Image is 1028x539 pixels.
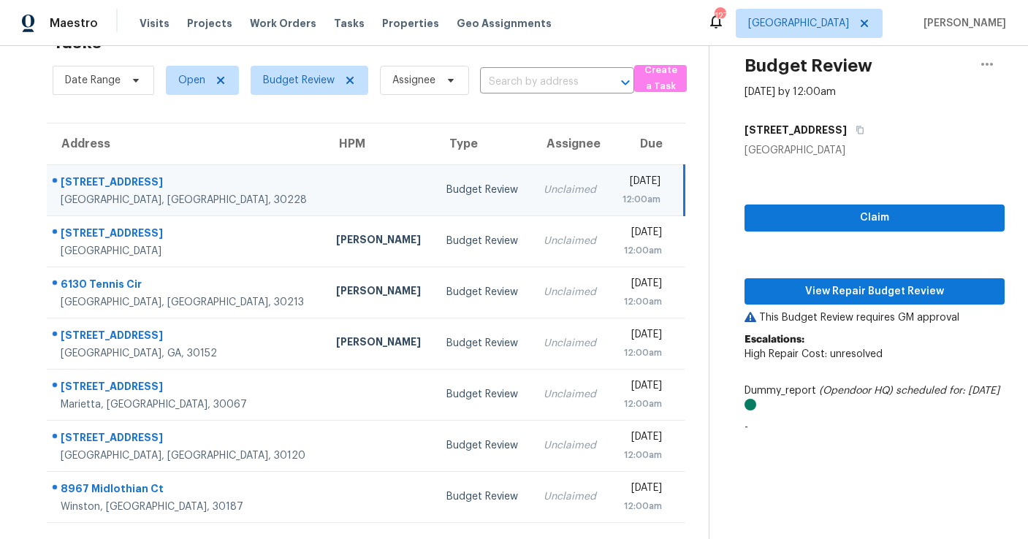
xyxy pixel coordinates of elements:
[336,283,423,302] div: [PERSON_NAME]
[61,397,313,412] div: Marietta, [GEOGRAPHIC_DATA], 30067
[61,277,313,295] div: 6130 Tennis Cir
[446,387,520,402] div: Budget Review
[457,16,552,31] span: Geo Assignments
[324,123,435,164] th: HPM
[61,244,313,259] div: [GEOGRAPHIC_DATA]
[609,123,685,164] th: Due
[544,489,598,504] div: Unclaimed
[61,346,313,361] div: [GEOGRAPHIC_DATA], GA, 30152
[544,234,598,248] div: Unclaimed
[336,335,423,353] div: [PERSON_NAME]
[745,383,1005,413] div: Dummy_report
[745,278,1005,305] button: View Repair Budget Review
[745,143,1005,158] div: [GEOGRAPHIC_DATA]
[621,429,662,448] div: [DATE]
[641,62,679,96] span: Create a Task
[392,73,435,88] span: Assignee
[446,489,520,504] div: Budget Review
[745,85,836,99] div: [DATE] by 12:00am
[621,345,662,360] div: 12:00am
[61,379,313,397] div: [STREET_ADDRESS]
[715,9,725,23] div: 127
[532,123,609,164] th: Assignee
[50,16,98,31] span: Maestro
[615,72,636,93] button: Open
[621,294,662,309] div: 12:00am
[621,243,662,258] div: 12:00am
[435,123,532,164] th: Type
[847,117,867,143] button: Copy Address
[336,232,423,251] div: [PERSON_NAME]
[634,65,687,92] button: Create a Task
[748,16,849,31] span: [GEOGRAPHIC_DATA]
[61,448,313,463] div: [GEOGRAPHIC_DATA], [GEOGRAPHIC_DATA], 30120
[621,397,662,411] div: 12:00am
[745,310,1005,325] p: This Budget Review requires GM approval
[918,16,1006,31] span: [PERSON_NAME]
[47,123,324,164] th: Address
[745,420,1005,435] p: -
[140,16,170,31] span: Visits
[745,58,872,73] h2: Budget Review
[446,183,520,197] div: Budget Review
[621,499,662,513] div: 12:00am
[621,225,662,243] div: [DATE]
[61,430,313,448] div: [STREET_ADDRESS]
[61,295,313,310] div: [GEOGRAPHIC_DATA], [GEOGRAPHIC_DATA], 30213
[178,73,205,88] span: Open
[61,226,313,244] div: [STREET_ADDRESS]
[621,378,662,397] div: [DATE]
[745,123,847,137] h5: [STREET_ADDRESS]
[61,175,313,193] div: [STREET_ADDRESS]
[480,71,593,93] input: Search by address
[621,481,662,499] div: [DATE]
[745,204,1005,232] button: Claim
[187,16,232,31] span: Projects
[621,174,660,192] div: [DATE]
[250,16,316,31] span: Work Orders
[53,35,102,50] h2: Tasks
[544,183,598,197] div: Unclaimed
[382,16,439,31] span: Properties
[446,234,520,248] div: Budget Review
[446,336,520,351] div: Budget Review
[446,285,520,299] div: Budget Review
[756,283,993,301] span: View Repair Budget Review
[65,73,121,88] span: Date Range
[544,285,598,299] div: Unclaimed
[621,448,662,462] div: 12:00am
[446,438,520,453] div: Budget Review
[819,386,893,396] i: (Opendoor HQ)
[334,18,365,28] span: Tasks
[745,349,883,359] span: High Repair Cost: unresolved
[61,193,313,207] div: [GEOGRAPHIC_DATA], [GEOGRAPHIC_DATA], 30228
[745,335,804,345] b: Escalations:
[896,386,1000,396] i: scheduled for: [DATE]
[756,209,993,227] span: Claim
[621,276,662,294] div: [DATE]
[544,438,598,453] div: Unclaimed
[61,481,313,500] div: 8967 Midlothian Ct
[61,328,313,346] div: [STREET_ADDRESS]
[544,336,598,351] div: Unclaimed
[621,327,662,345] div: [DATE]
[61,500,313,514] div: Winston, [GEOGRAPHIC_DATA], 30187
[544,387,598,402] div: Unclaimed
[263,73,335,88] span: Budget Review
[621,192,660,207] div: 12:00am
